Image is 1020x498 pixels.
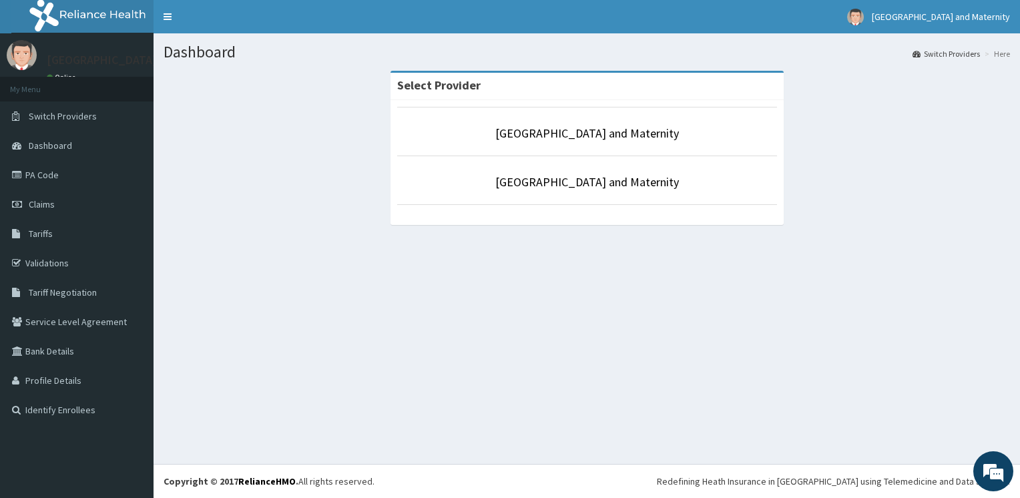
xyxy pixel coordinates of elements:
strong: Select Provider [397,77,481,93]
div: Redefining Heath Insurance in [GEOGRAPHIC_DATA] using Telemedicine and Data Science! [657,475,1010,488]
a: [GEOGRAPHIC_DATA] and Maternity [495,126,679,141]
li: Here [981,48,1010,59]
img: User Image [847,9,864,25]
span: Claims [29,198,55,210]
span: Tariffs [29,228,53,240]
span: [GEOGRAPHIC_DATA] and Maternity [872,11,1010,23]
span: Tariff Negotiation [29,286,97,298]
a: Online [47,73,79,82]
a: [GEOGRAPHIC_DATA] and Maternity [495,174,679,190]
strong: Copyright © 2017 . [164,475,298,487]
h1: Dashboard [164,43,1010,61]
a: RelianceHMO [238,475,296,487]
img: User Image [7,40,37,70]
span: Switch Providers [29,110,97,122]
p: [GEOGRAPHIC_DATA] and Maternity [47,54,232,66]
a: Switch Providers [913,48,980,59]
span: Dashboard [29,140,72,152]
footer: All rights reserved. [154,464,1020,498]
